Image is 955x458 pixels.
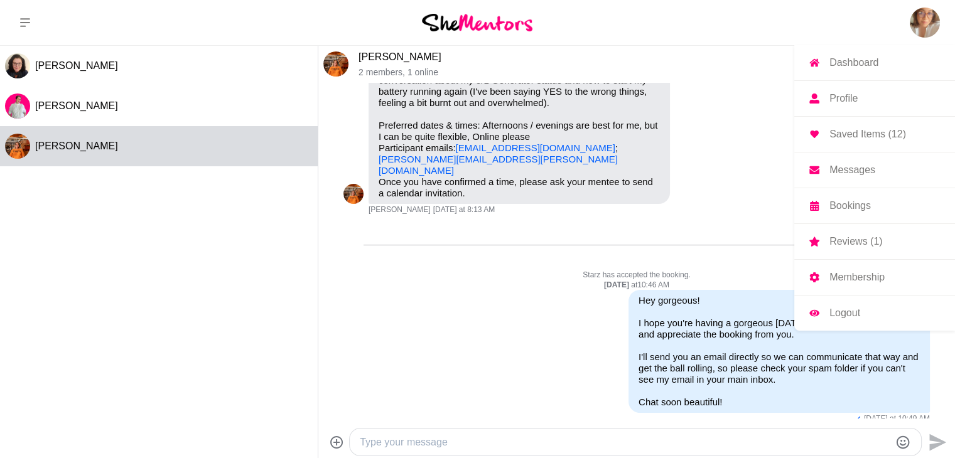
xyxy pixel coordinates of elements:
[5,53,30,78] img: A
[864,414,930,424] time: 2025-10-11T23:49:28.410Z
[379,154,618,176] a: [PERSON_NAME][EMAIL_ADDRESS][PERSON_NAME][DOMAIN_NAME]
[360,435,890,450] textarea: Type your message
[639,397,920,408] p: Chat soon beautiful!
[794,117,955,152] a: Saved Items (12)
[35,141,118,151] span: [PERSON_NAME]
[343,184,364,204] img: K
[829,165,875,175] p: Messages
[829,58,878,68] p: Dashboard
[639,317,920,340] p: I hope you're having a gorgeous [DATE] with your faves [DATE] :), and appreciate the booking from...
[829,201,871,211] p: Bookings
[829,93,858,104] p: Profile
[5,53,30,78] div: Annette Rudd
[359,51,441,62] a: [PERSON_NAME]
[343,184,364,204] div: Katie
[639,351,920,385] p: I'll send you an email directly so we can communicate that way and get the ball rolling, so pleas...
[343,270,930,280] p: Starz has accepted the booking.
[604,280,631,289] strong: [DATE]
[895,435,910,450] button: Emoji picker
[639,295,920,306] p: Hey gorgeous!
[5,93,30,119] img: L
[829,308,860,318] p: Logout
[910,8,940,38] a: StarzDashboardProfileSaved Items (12)MessagesBookingsReviews (1)MembershipLogout
[343,280,930,290] div: at 10:46 AM
[323,51,348,77] div: Katie
[794,45,955,80] a: Dashboard
[794,188,955,223] a: Bookings
[794,224,955,259] a: Reviews (1)
[5,93,30,119] div: Lauren Purse
[323,51,348,77] img: K
[829,272,885,282] p: Membership
[5,134,30,159] img: K
[794,81,955,116] a: Profile
[35,60,118,71] span: [PERSON_NAME]
[456,142,615,153] a: [EMAIL_ADDRESS][DOMAIN_NAME]
[829,237,882,247] p: Reviews (1)
[35,100,118,111] span: [PERSON_NAME]
[422,14,532,31] img: She Mentors Logo
[369,205,431,215] span: [PERSON_NAME]
[379,176,660,199] p: Once you have confirmed a time, please ask your mentee to send a calendar invitation.
[433,205,495,215] time: 2025-10-09T21:13:10.562Z
[829,129,906,139] p: Saved Items (12)
[910,8,940,38] img: Starz
[359,67,925,78] p: 2 members , 1 online
[5,134,30,159] div: Katie
[922,428,950,456] button: Send
[794,152,955,188] a: Messages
